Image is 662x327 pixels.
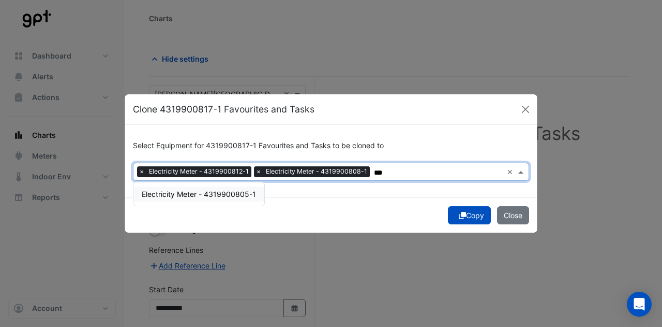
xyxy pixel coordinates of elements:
button: Close [518,102,533,117]
button: Copy [448,206,491,224]
span: Electricity Meter - 4319900805-1 [142,190,256,198]
div: Options List [133,182,264,206]
span: × [254,166,263,177]
button: Close [497,206,529,224]
span: Electricity Meter - 4319900812-1 [146,166,251,177]
span: Clear [507,166,516,177]
h5: Clone 4319900817-1 Favourites and Tasks [133,103,314,116]
span: Electricity Meter - 4319900808-1 [263,166,370,177]
span: × [137,166,146,177]
div: Open Intercom Messenger [627,292,652,317]
h6: Select Equipment for 4319900817-1 Favourites and Tasks to be cloned to [133,141,529,150]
